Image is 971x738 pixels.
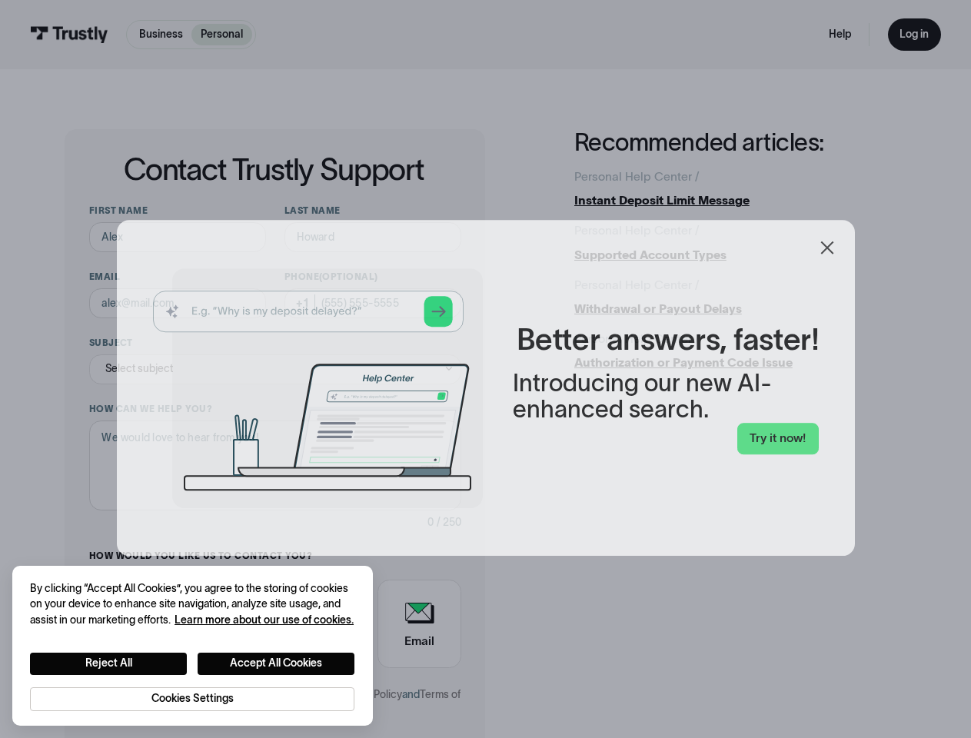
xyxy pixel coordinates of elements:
[512,371,818,424] div: Introducing our new AI-enhanced search.
[30,653,187,675] button: Reject All
[737,423,818,454] a: Try it now!
[175,614,354,626] a: More information about your privacy, opens in a new tab
[198,653,354,675] button: Accept All Cookies
[30,687,354,711] button: Cookies Settings
[30,581,354,629] div: By clicking “Accept All Cookies”, you agree to the storing of cookies on your device to enhance s...
[516,322,818,358] h2: Better answers, faster!
[30,581,354,711] div: Privacy
[12,566,373,726] div: Cookie banner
